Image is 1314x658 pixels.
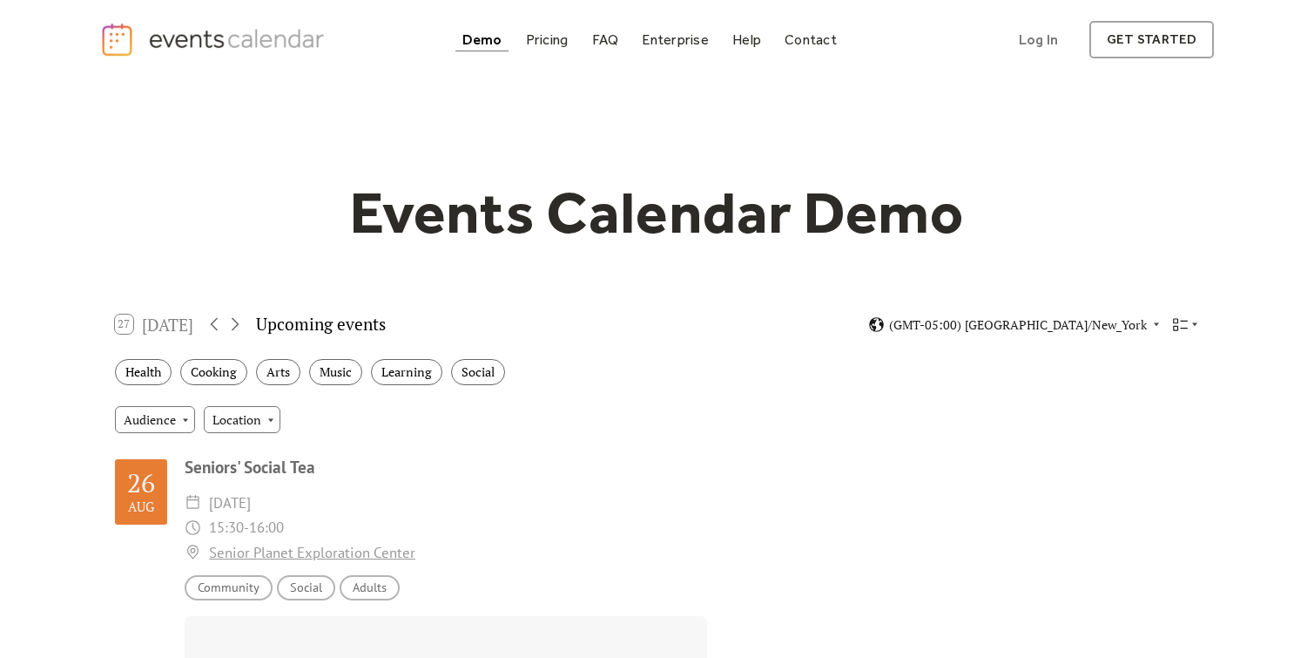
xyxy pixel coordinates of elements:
div: Contact [785,35,837,44]
a: Contact [778,28,844,51]
a: home [100,22,330,58]
a: Enterprise [635,28,715,51]
a: FAQ [585,28,626,51]
h1: Events Calendar Demo [323,177,992,248]
div: Help [732,35,761,44]
div: FAQ [592,35,619,44]
a: get started [1089,21,1214,58]
div: Enterprise [642,35,708,44]
a: Pricing [519,28,576,51]
a: Demo [455,28,509,51]
a: Help [725,28,768,51]
a: Log In [1001,21,1075,58]
div: Demo [462,35,502,44]
div: Pricing [526,35,569,44]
